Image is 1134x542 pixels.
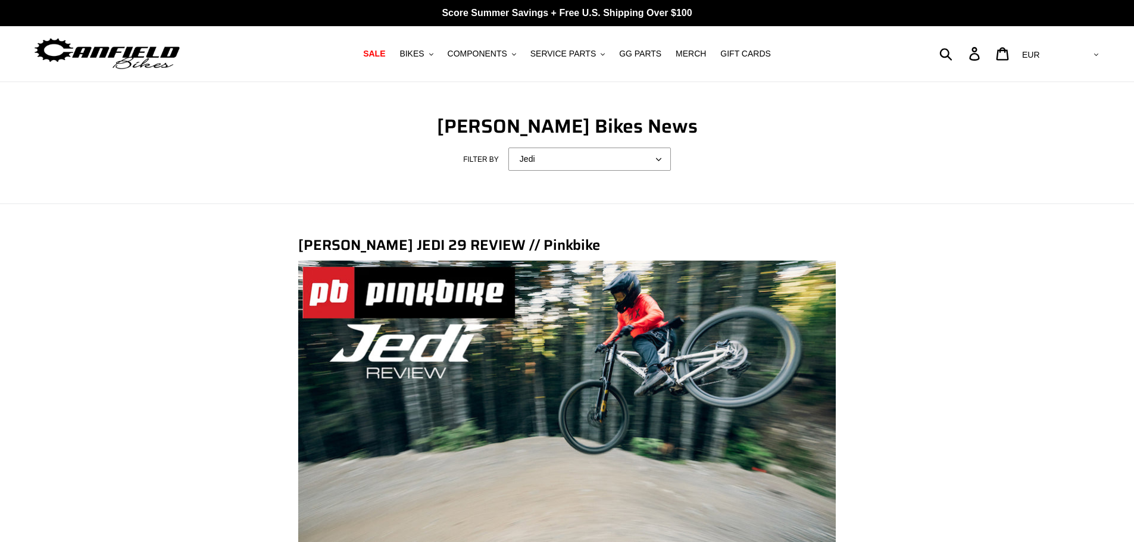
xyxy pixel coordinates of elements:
span: MERCH [676,49,706,59]
span: GIFT CARDS [720,49,771,59]
span: SALE [363,49,385,59]
a: GIFT CARDS [714,46,777,62]
span: COMPONENTS [448,49,507,59]
a: GG PARTS [613,46,667,62]
img: Canfield Bikes [33,35,182,73]
button: BIKES [393,46,439,62]
span: BIKES [399,49,424,59]
span: GG PARTS [619,49,661,59]
label: Filter by [463,154,499,165]
button: COMPONENTS [442,46,522,62]
h1: [PERSON_NAME] Bikes News [243,115,892,137]
a: MERCH [670,46,712,62]
input: Search [946,40,976,67]
a: SALE [357,46,391,62]
button: SERVICE PARTS [524,46,611,62]
a: [PERSON_NAME] JEDI 29 REVIEW // Pinkbike [298,234,600,256]
span: SERVICE PARTS [530,49,596,59]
